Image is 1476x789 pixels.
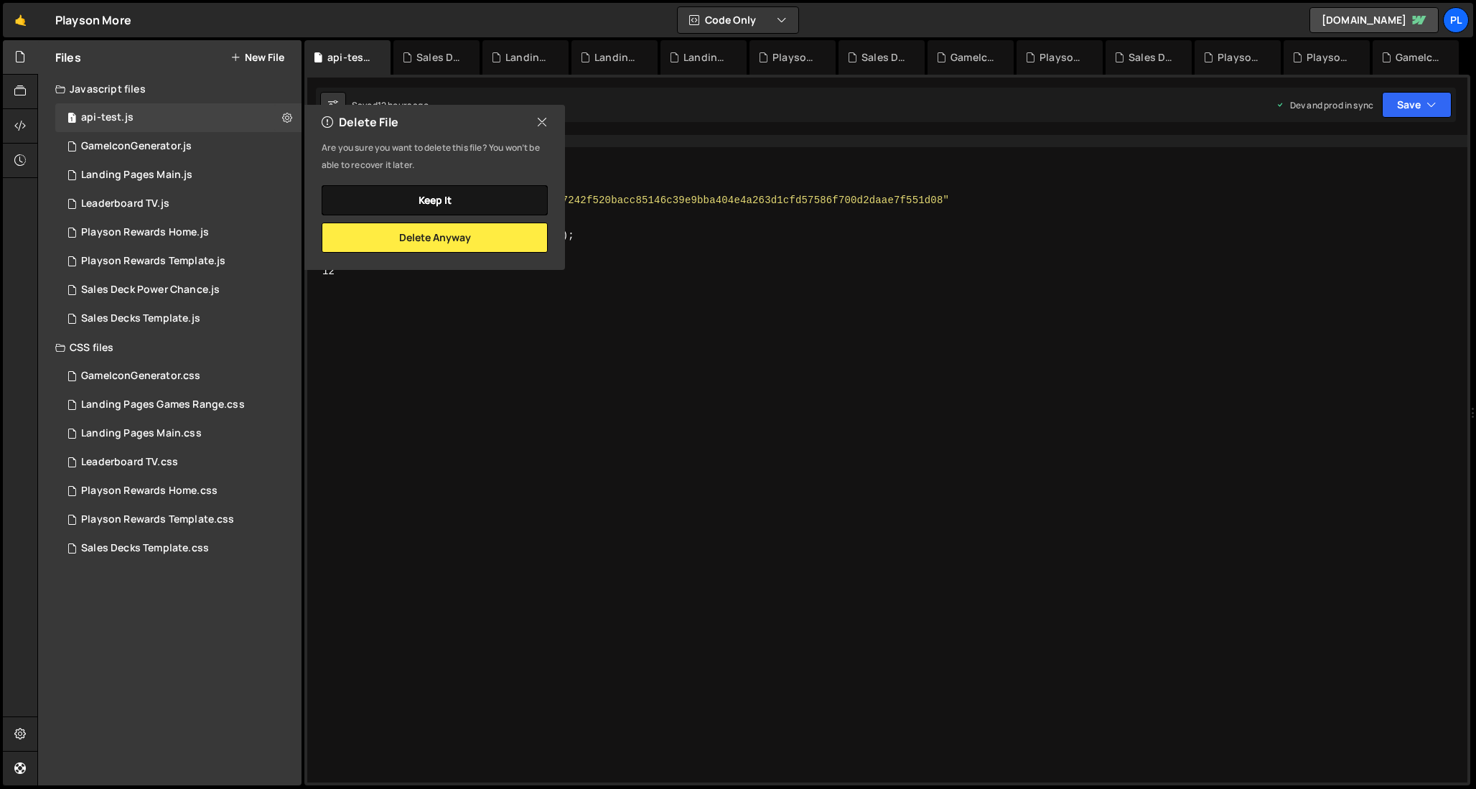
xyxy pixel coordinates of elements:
a: 🤙 [3,3,38,37]
div: 15074/40743.js [55,276,302,304]
div: Leaderboard TV.js [81,197,169,210]
button: Save [1382,92,1452,118]
div: Playson Rewards Home.css [81,485,218,498]
div: Playson Rewards Template.css [1040,50,1085,65]
div: Landing Pages Main.css [594,50,640,65]
div: Playson Rewards Home.js [81,226,209,239]
div: 15074/39397.js [55,247,302,276]
div: 12 [307,266,344,278]
div: 15074/39400.css [55,419,302,448]
div: 15074/39398.css [55,534,302,563]
button: Delete Anyway [322,223,548,253]
div: Sales Deck Power Chance.js [81,284,220,297]
h2: Files [55,50,81,65]
div: Landing Pages Main.js [81,169,192,182]
div: GameIconGenerator.css [950,50,996,65]
div: Landing Pages Games Range.css [505,50,551,65]
div: Leaderboard TV.css [81,456,178,469]
div: Playson More [55,11,131,29]
div: Sales Decks Template.css [861,50,907,65]
div: Playson Rewards Template.js [1218,50,1264,65]
div: Playson Rewards Template.js [81,255,225,268]
div: 15074/39405.css [55,448,302,477]
div: Landing Pages Games Range.css [81,398,245,411]
div: Dev and prod in sync [1276,99,1373,111]
a: [DOMAIN_NAME] [1309,7,1439,33]
div: 15074/39401.css [55,391,302,419]
div: Sales Decks Template.css [81,542,209,555]
div: api-test.js [327,50,373,65]
div: Playson Rewards Home.css [772,50,818,65]
div: 15074/40030.js [55,132,302,161]
div: 15074/41113.css [55,362,302,391]
div: GameIconGenerator.css [81,370,200,383]
div: 15074/39402.css [55,477,302,505]
div: Javascript files [38,75,302,103]
div: Landing Pages Main.js [683,50,729,65]
div: 15074/39399.js [55,304,302,333]
div: 15074/39395.js [55,161,302,190]
div: 15074/39404.js [55,190,302,218]
div: Sales Decks Template.js [81,312,200,325]
button: New File [230,52,284,63]
div: 15074/45984.js [55,103,302,132]
div: 12 hours ago [378,99,429,111]
h2: Delete File [322,114,398,130]
div: CSS files [38,333,302,362]
div: Sales Deck Power Chance.js [1129,50,1174,65]
button: Keep it [322,185,548,215]
div: Landing Pages Main.css [81,427,202,440]
div: GameIconGenerator.js [81,140,192,153]
div: GameIconGenerator.js [1396,50,1442,65]
div: Playson Rewards Template.css [81,513,234,526]
p: Are you sure you want to delete this file? You won’t be able to recover it later. [322,139,548,174]
div: api-test.js [81,111,134,124]
div: Sales Decks Template.js [416,50,462,65]
a: pl [1443,7,1469,33]
div: 15074/39403.js [55,218,302,247]
span: 1 [67,113,76,125]
button: Code Only [678,7,798,33]
div: Saved [352,99,429,111]
div: Playson Rewards Home.js [1307,50,1353,65]
div: 15074/39396.css [55,505,302,534]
